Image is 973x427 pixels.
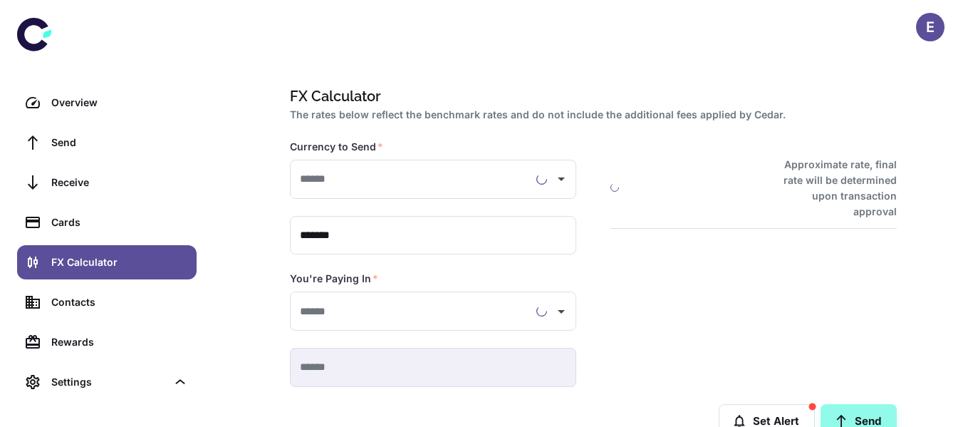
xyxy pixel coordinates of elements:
button: Open [551,169,571,189]
div: Cards [51,215,188,230]
label: Currency to Send [290,140,383,154]
a: FX Calculator [17,245,197,279]
a: Send [17,125,197,160]
a: Rewards [17,325,197,359]
div: Contacts [51,294,188,310]
a: Cards [17,205,197,240]
a: Contacts [17,285,197,319]
label: You're Paying In [290,272,378,286]
a: Receive [17,165,197,200]
button: E [916,13,945,41]
div: Settings [51,374,167,390]
h1: FX Calculator [290,86,891,107]
div: Overview [51,95,188,110]
div: Settings [17,365,197,399]
div: Receive [51,175,188,190]
button: Open [551,302,571,321]
h6: Approximate rate, final rate will be determined upon transaction approval [768,157,897,220]
div: Rewards [51,334,188,350]
div: Send [51,135,188,150]
div: FX Calculator [51,254,188,270]
a: Overview [17,86,197,120]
